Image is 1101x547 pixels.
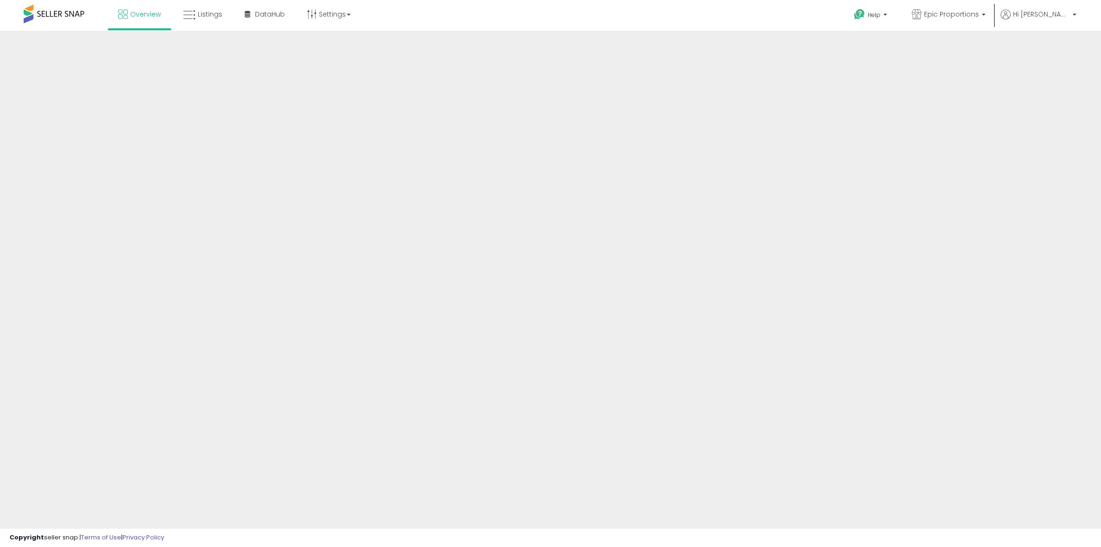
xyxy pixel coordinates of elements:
[854,9,865,20] i: Get Help
[198,9,222,19] span: Listings
[846,1,897,31] a: Help
[255,9,285,19] span: DataHub
[1001,9,1076,31] a: Hi [PERSON_NAME]
[130,9,161,19] span: Overview
[1013,9,1070,19] span: Hi [PERSON_NAME]
[924,9,979,19] span: Epic Proportions
[868,11,881,19] span: Help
